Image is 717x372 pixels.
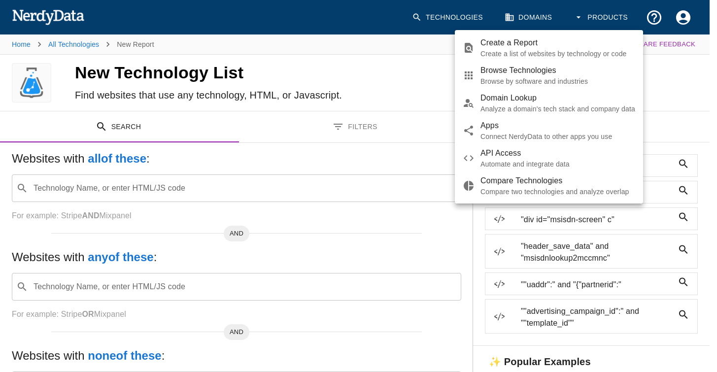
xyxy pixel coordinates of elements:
p: Automate and integrate data [480,159,635,169]
p: Connect NerdyData to other apps you use [480,132,635,141]
span: Domain Lookup [480,92,635,104]
span: Apps [480,120,635,132]
span: Browse Technologies [480,65,635,76]
p: Create a list of websites by technology or code [480,49,635,59]
p: Compare two technologies and analyze overlap [480,187,635,197]
p: Analyze a domain's tech stack and company data [480,104,635,114]
span: Create a Report [480,37,635,49]
p: Browse by software and industries [480,76,635,86]
span: API Access [480,147,635,159]
span: Compare Technologies [480,175,635,187]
